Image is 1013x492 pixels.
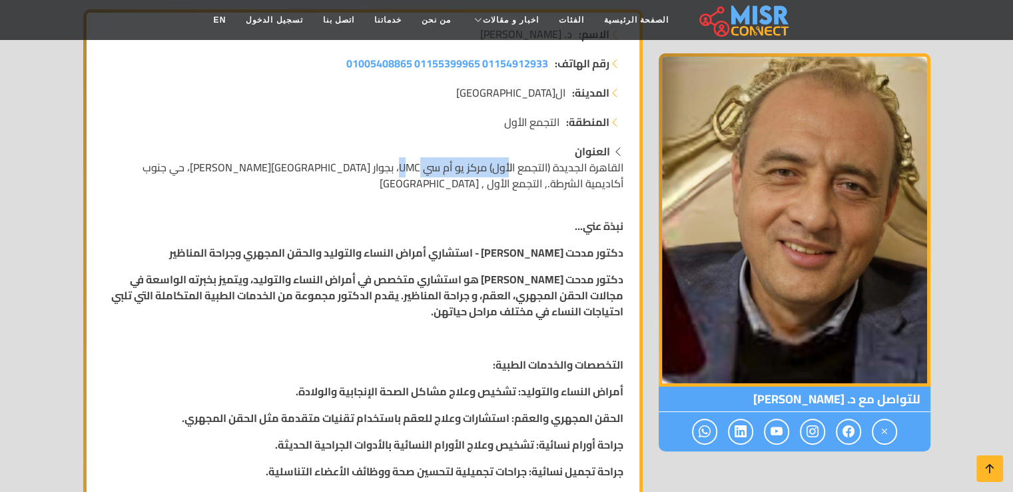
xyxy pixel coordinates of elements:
[313,7,364,33] a: اتصل بنا
[412,7,461,33] a: من نحن
[275,435,623,455] strong: جراحة أورام نسائية: تشخيص وعلاج الأورام النسائية بالأدوات الجراحية الحديثة.
[659,387,930,412] span: للتواصل مع د. [PERSON_NAME]
[169,243,623,263] strong: دكتور مدحت [PERSON_NAME] - استشاري أمراض النساء والتوليد والحقن المجهري وجراحة المناظير
[594,7,679,33] a: الصفحة الرئيسية
[364,7,412,33] a: خدماتنا
[346,55,548,71] a: 01154912933 01155399965 01005408865
[549,7,594,33] a: الفئات
[236,7,312,33] a: تسجيل الدخول
[346,53,548,73] span: 01154912933 01155399965 01005408865
[659,53,930,387] img: د. مدحت فريد عبدالعزيز
[572,85,609,101] strong: المدينة:
[266,461,623,481] strong: جراحة تجميل نسائية: جراحات تجميلية لتحسين صحة ووظائف الأعضاء التناسلية.
[493,355,623,375] strong: التخصصات والخدمات الطبية:
[483,14,539,26] span: اخبار و مقالات
[566,114,609,130] strong: المنطقة:
[575,141,610,161] strong: العنوان
[555,55,609,71] strong: رقم الهاتف:
[204,7,236,33] a: EN
[575,216,623,236] strong: نبذة عني...
[504,114,559,130] span: التجمع الأول
[182,408,623,428] strong: الحقن المجهري والعقم: استشارات وعلاج للعقم باستخدام تقنيات متقدمة مثل الحقن المجهري.
[143,157,623,193] span: القاهرة الجديدة (التجمع الأول) مركز يو أم سي UMC، بجوار [GEOGRAPHIC_DATA][PERSON_NAME]، حي جنوب أ...
[296,381,623,401] strong: أمراض النساء والتوليد: تشخيص وعلاج مشاكل الصحة الإنجابية والولادة.
[111,269,623,321] strong: دكتور مدحت [PERSON_NAME] هو استشاري متخصص في أمراض النساء والتوليد، ويتميز بخبرته الواسعة في مجال...
[456,85,565,101] span: ال[GEOGRAPHIC_DATA]
[461,7,549,33] a: اخبار و مقالات
[699,3,789,37] img: main.misr_connect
